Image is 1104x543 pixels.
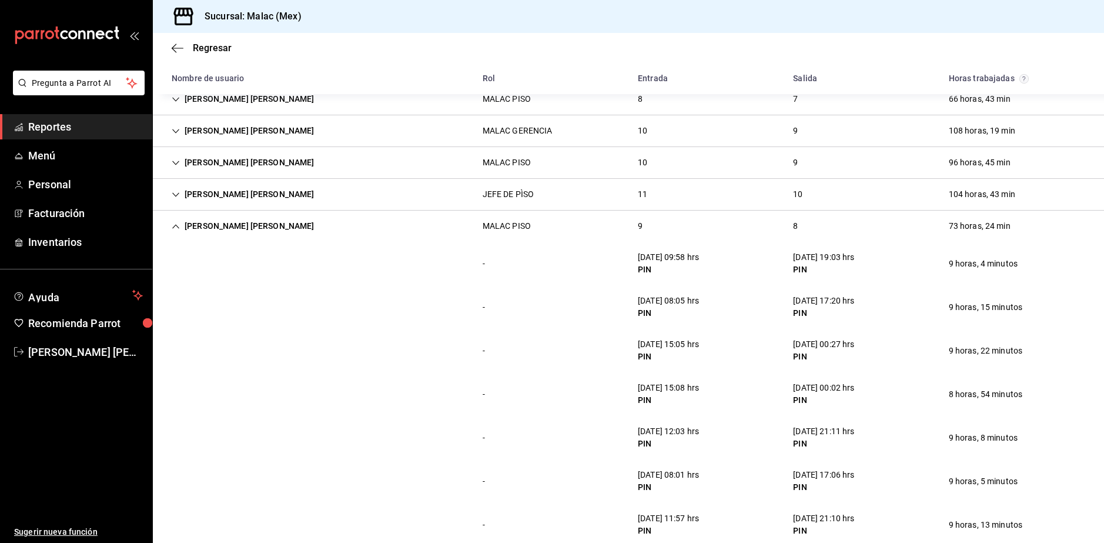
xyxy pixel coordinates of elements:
[628,68,784,89] div: HeadCell
[483,93,531,105] div: MALAC PISO
[793,425,854,438] div: [DATE] 21:11 hrs
[793,438,854,450] div: PIN
[628,508,708,542] div: Cell
[153,242,1104,285] div: Row
[483,125,553,137] div: MALAC GERENCIA
[784,68,939,89] div: HeadCell
[939,253,1027,275] div: Cell
[483,258,485,270] div: -
[28,344,143,360] span: [PERSON_NAME] [PERSON_NAME]
[162,215,324,237] div: Cell
[628,120,657,142] div: Cell
[784,215,807,237] div: Cell
[793,351,854,363] div: PIN
[153,115,1104,147] div: Row
[628,464,708,498] div: Cell
[939,215,1020,237] div: Cell
[784,421,864,455] div: Cell
[793,307,854,319] div: PIN
[793,481,854,494] div: PIN
[162,68,473,89] div: HeadCell
[483,432,485,444] div: -
[473,152,540,174] div: Cell
[628,246,708,281] div: Cell
[483,345,485,357] div: -
[793,469,854,481] div: [DATE] 17:06 hrs
[638,307,699,319] div: PIN
[638,525,699,537] div: PIN
[153,211,1104,242] div: Row
[483,388,485,401] div: -
[162,120,324,142] div: Cell
[793,382,854,394] div: [DATE] 00:02 hrs
[162,433,181,442] div: Cell
[153,416,1104,459] div: Row
[1019,74,1029,84] svg: El total de horas trabajadas por usuario es el resultado de la suma redondeada del registro de ho...
[638,425,699,438] div: [DATE] 12:03 hrs
[473,215,540,237] div: Cell
[784,290,864,324] div: Cell
[483,475,485,488] div: -
[153,179,1104,211] div: Row
[638,351,699,363] div: PIN
[784,377,864,411] div: Cell
[473,184,544,205] div: Cell
[793,295,854,307] div: [DATE] 17:20 hrs
[483,301,485,314] div: -
[162,184,324,205] div: Cell
[784,184,812,205] div: Cell
[28,148,143,164] span: Menú
[638,264,699,276] div: PIN
[28,234,143,250] span: Inventarios
[473,68,628,89] div: HeadCell
[162,152,324,174] div: Cell
[628,421,708,455] div: Cell
[153,84,1104,115] div: Row
[473,384,494,405] div: Cell
[784,246,864,281] div: Cell
[784,464,864,498] div: Cell
[638,512,699,525] div: [DATE] 11:57 hrs
[793,264,854,276] div: PIN
[153,329,1104,372] div: Row
[13,71,145,95] button: Pregunta a Parrot AI
[939,120,1025,142] div: Cell
[628,88,652,110] div: Cell
[473,297,494,318] div: Cell
[628,377,708,411] div: Cell
[784,152,807,174] div: Cell
[162,346,181,355] div: Cell
[172,42,232,54] button: Regresar
[939,471,1027,492] div: Cell
[162,520,181,529] div: Cell
[28,288,128,302] span: Ayuda
[638,481,699,494] div: PIN
[638,251,699,264] div: [DATE] 09:58 hrs
[473,514,494,536] div: Cell
[28,119,143,135] span: Reportes
[939,88,1020,110] div: Cell
[939,297,1032,318] div: Cell
[473,427,494,449] div: Cell
[638,438,699,450] div: PIN
[784,88,807,110] div: Cell
[628,290,708,324] div: Cell
[638,394,699,407] div: PIN
[638,338,699,351] div: [DATE] 15:05 hrs
[162,477,181,486] div: Cell
[195,9,302,24] h3: Sucursal: Malac (Mex)
[793,525,854,537] div: PIN
[939,384,1032,405] div: Cell
[162,302,181,312] div: Cell
[784,508,864,542] div: Cell
[784,120,807,142] div: Cell
[162,389,181,399] div: Cell
[193,42,232,54] span: Regresar
[153,285,1104,329] div: Row
[162,88,324,110] div: Cell
[793,251,854,264] div: [DATE] 19:03 hrs
[939,68,1095,89] div: HeadCell
[473,471,494,492] div: Cell
[32,77,126,89] span: Pregunta a Parrot AI
[153,147,1104,179] div: Row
